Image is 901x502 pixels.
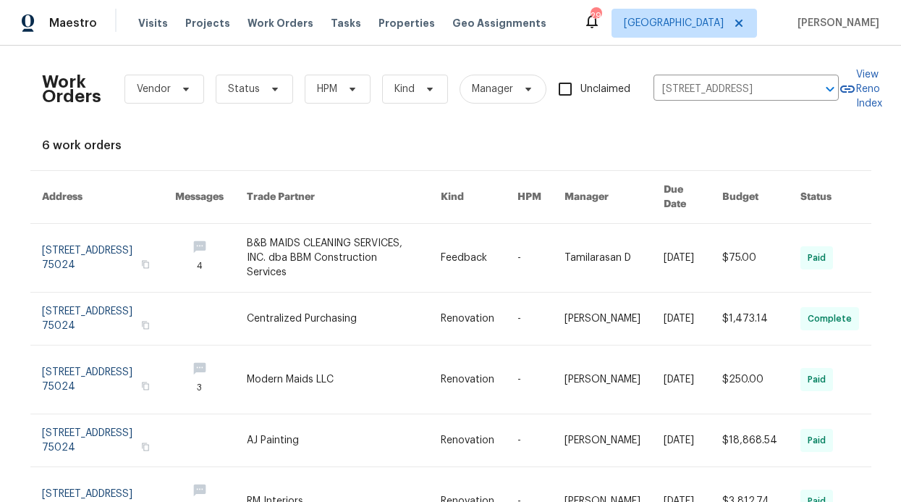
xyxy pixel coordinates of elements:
button: Copy Address [139,258,152,271]
button: Copy Address [139,440,152,453]
td: [PERSON_NAME] [553,414,652,467]
span: [PERSON_NAME] [792,16,879,30]
input: Enter in an address [653,78,798,101]
td: AJ Painting [235,414,429,467]
span: Maestro [49,16,97,30]
button: Copy Address [139,380,152,393]
td: - [506,224,553,293]
span: Geo Assignments [452,16,546,30]
td: Centralized Purchasing [235,293,429,346]
th: Status [789,171,871,224]
div: 6 work orders [42,138,860,153]
span: [GEOGRAPHIC_DATA] [624,16,724,30]
button: Open [820,79,840,99]
span: Properties [378,16,435,30]
td: - [506,346,553,414]
td: Renovation [429,293,506,346]
span: Work Orders [248,16,313,30]
th: Messages [164,171,235,224]
th: HPM [506,171,553,224]
span: Unclaimed [580,82,630,97]
td: Renovation [429,346,506,414]
span: Vendor [137,82,171,96]
span: Projects [185,16,230,30]
span: Status [228,82,260,96]
th: Manager [553,171,652,224]
td: B&B MAIDS CLEANING SERVICES, INC. dba BBM Construction Services [235,224,429,293]
td: - [506,414,553,467]
a: View Reno Index [839,67,882,111]
th: Budget [711,171,789,224]
div: 29 [591,9,601,23]
h2: Work Orders [42,75,101,104]
td: [PERSON_NAME] [553,346,652,414]
td: Feedback [429,224,506,293]
th: Due Date [652,171,711,224]
td: Renovation [429,414,506,467]
th: Kind [429,171,506,224]
td: Tamilarasan D [553,224,652,293]
td: - [506,293,553,346]
td: Modern Maids LLC [235,346,429,414]
th: Trade Partner [235,171,429,224]
span: Kind [394,82,415,96]
span: Tasks [331,18,361,28]
span: HPM [317,82,337,96]
th: Address [30,171,164,224]
td: [PERSON_NAME] [553,293,652,346]
span: Visits [138,16,168,30]
span: Manager [472,82,513,96]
